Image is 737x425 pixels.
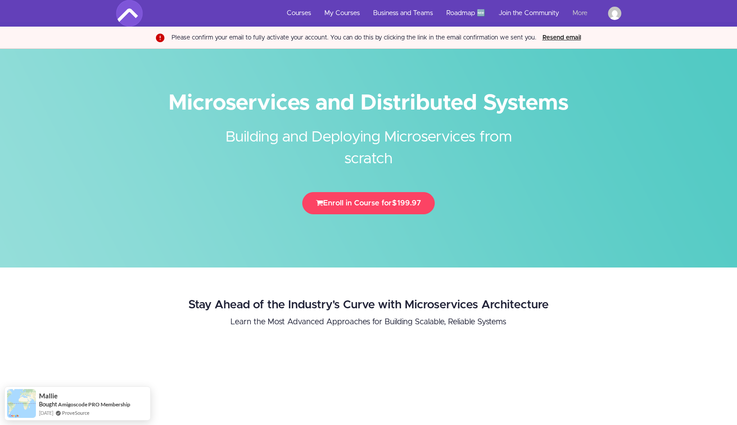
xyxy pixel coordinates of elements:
span: Mallie [39,392,58,400]
img: Part of unconfirmed email banner [154,31,164,44]
h2: Stay Ahead of the Industry's Curve with Microservices Architecture [125,299,612,311]
span: $199.97 [392,199,421,207]
img: hari.ambattumyalil@gmail.com [608,7,621,20]
h2: Building and Deploying Microservices from scratch [203,113,535,170]
img: provesource social proof notification image [7,389,36,418]
a: Amigoscode PRO Membership [58,401,130,408]
p: Learn the Most Advanced Approaches for Building Scalable, Reliable Systems [125,316,612,328]
button: Enroll in Course for$199.97 [302,192,435,214]
span: Bought [39,401,57,408]
h1: Microservices and Distributed Systems [116,93,621,113]
a: ProveSource [62,409,90,417]
div: Please confirm your email to fully activate your account. You can do this by clicking the link in... [172,33,536,42]
span: [DATE] [39,409,53,417]
button: Resend email [540,33,584,43]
